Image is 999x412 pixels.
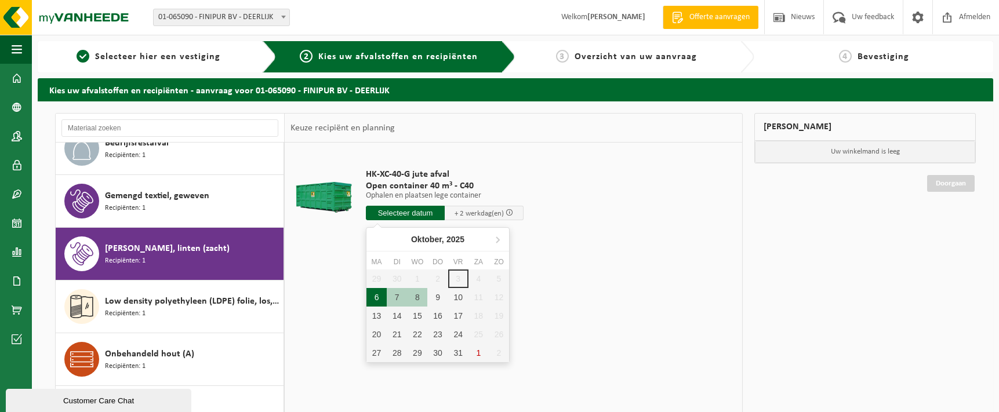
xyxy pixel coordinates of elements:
button: Onbehandeld hout (A) Recipiënten: 1 [56,333,284,386]
div: 29 [407,344,427,362]
span: HK-XC-40-G jute afval [366,169,524,180]
div: za [468,256,489,268]
div: 7 [387,288,407,307]
strong: [PERSON_NAME] [587,13,645,21]
div: [PERSON_NAME] [754,113,976,141]
a: Offerte aanvragen [663,6,758,29]
span: Bevestiging [858,52,909,61]
div: 14 [387,307,407,325]
div: 23 [427,325,448,344]
span: Low density polyethyleen (LDPE) folie, los, gekleurd [105,294,281,308]
div: 30 [427,344,448,362]
p: Ophalen en plaatsen lege container [366,192,524,200]
div: 28 [387,344,407,362]
span: Recipiënten: 1 [105,256,146,267]
div: 31 [448,344,468,362]
div: vr [448,256,468,268]
div: 27 [366,344,387,362]
i: 2025 [446,235,464,243]
div: 24 [448,325,468,344]
span: Overzicht van uw aanvraag [575,52,697,61]
button: Low density polyethyleen (LDPE) folie, los, gekleurd Recipiënten: 1 [56,280,284,333]
input: Selecteer datum [366,206,445,220]
h2: Kies uw afvalstoffen en recipiënten - aanvraag voor 01-065090 - FINIPUR BV - DEERLIJK [38,78,993,101]
div: 8 [407,288,427,307]
div: Oktober, [406,230,469,249]
span: 4 [839,50,852,63]
div: 17 [448,307,468,325]
a: 1Selecteer hier een vestiging [43,50,253,64]
span: 01-065090 - FINIPUR BV - DEERLIJK [153,9,290,26]
span: 1 [77,50,89,63]
span: [PERSON_NAME], linten (zacht) [105,242,230,256]
span: Recipiënten: 1 [105,150,146,161]
div: 21 [387,325,407,344]
span: Open container 40 m³ - C40 [366,180,524,192]
div: 9 [427,288,448,307]
iframe: chat widget [6,387,194,412]
span: Recipiënten: 1 [105,308,146,319]
input: Materiaal zoeken [61,119,278,137]
div: 10 [448,288,468,307]
span: Bedrijfsrestafval [105,136,169,150]
div: di [387,256,407,268]
a: Doorgaan [927,175,975,192]
span: + 2 werkdag(en) [455,210,504,217]
button: [PERSON_NAME], linten (zacht) Recipiënten: 1 [56,228,284,280]
button: Gemengd textiel, geweven Recipiënten: 1 [56,175,284,228]
span: 3 [556,50,569,63]
span: Gemengd textiel, geweven [105,189,209,203]
span: 2 [300,50,313,63]
span: Selecteer hier een vestiging [95,52,220,61]
div: 22 [407,325,427,344]
div: zo [489,256,509,268]
p: Uw winkelmand is leeg [755,141,975,163]
span: 01-065090 - FINIPUR BV - DEERLIJK [154,9,289,25]
div: Keuze recipiënt en planning [285,114,401,143]
div: 20 [366,325,387,344]
div: 15 [407,307,427,325]
span: Recipiënten: 1 [105,203,146,214]
div: ma [366,256,387,268]
span: Offerte aanvragen [686,12,753,23]
div: 16 [427,307,448,325]
span: Recipiënten: 1 [105,361,146,372]
div: 13 [366,307,387,325]
button: Bedrijfsrestafval Recipiënten: 1 [56,122,284,175]
div: 6 [366,288,387,307]
span: Kies uw afvalstoffen en recipiënten [318,52,478,61]
div: wo [407,256,427,268]
div: do [427,256,448,268]
span: Onbehandeld hout (A) [105,347,194,361]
